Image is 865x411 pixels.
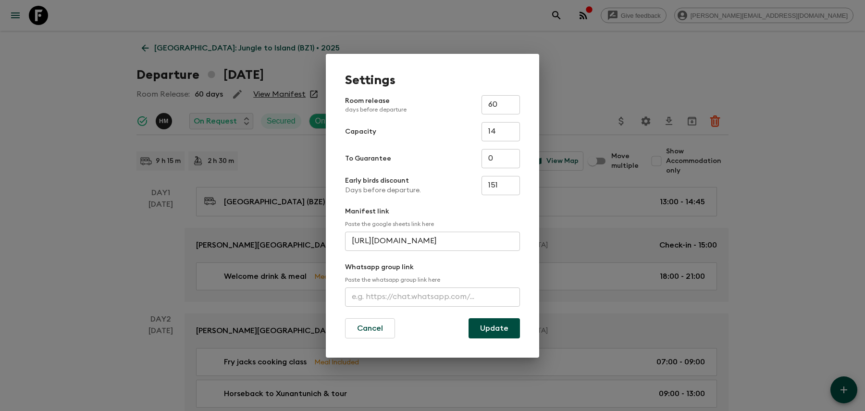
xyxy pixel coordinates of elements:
[345,287,520,307] input: e.g. https://chat.whatsapp.com/...
[345,96,407,113] p: Room release
[482,122,520,141] input: e.g. 14
[482,149,520,168] input: e.g. 4
[345,232,520,251] input: e.g. https://docs.google.com/spreadsheets/d/1P7Zz9v8J0vXy1Q/edit#gid=0
[345,207,520,216] p: Manifest link
[345,154,391,163] p: To Guarantee
[482,95,520,114] input: e.g. 30
[345,220,520,228] p: Paste the google sheets link here
[345,73,520,87] h1: Settings
[345,186,421,195] p: Days before departure.
[469,318,520,338] button: Update
[345,276,520,284] p: Paste the whatsapp group link here
[345,318,395,338] button: Cancel
[345,106,407,113] p: days before departure
[345,127,376,137] p: Capacity
[345,176,421,186] p: Early birds discount
[482,176,520,195] input: e.g. 180
[345,262,520,272] p: Whatsapp group link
